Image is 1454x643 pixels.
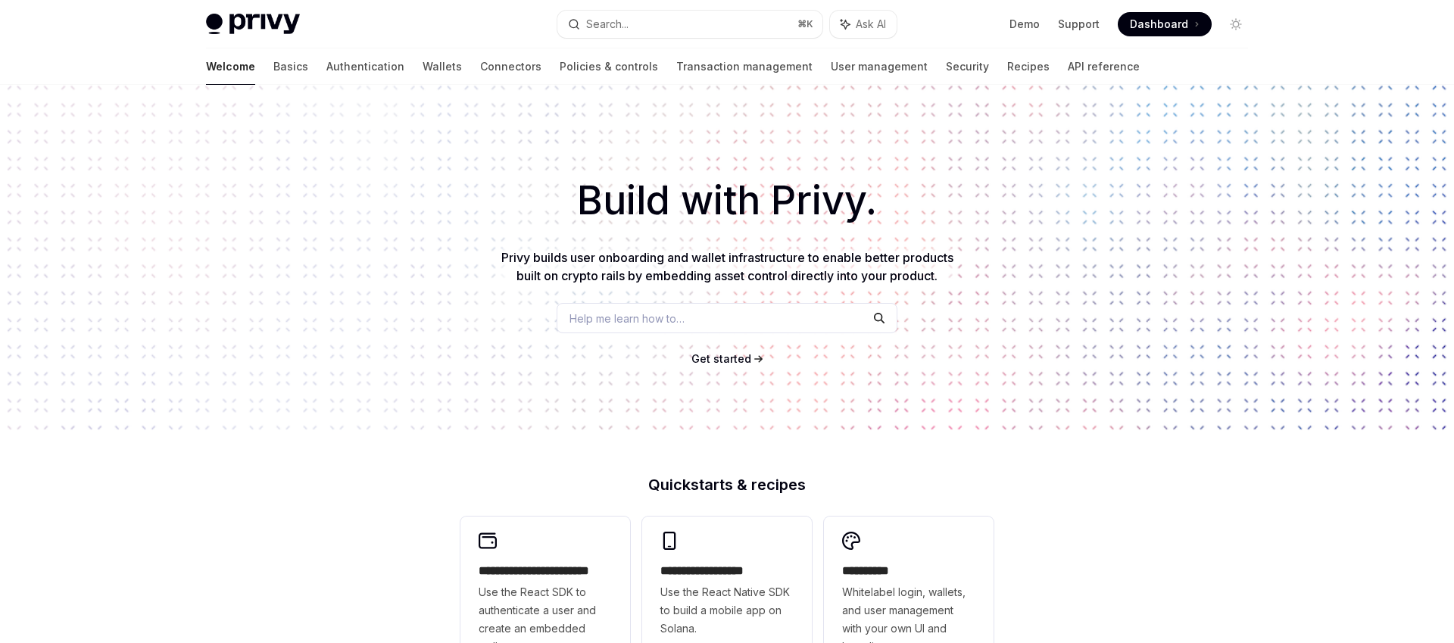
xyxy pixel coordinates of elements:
[1068,48,1140,85] a: API reference
[660,583,794,638] span: Use the React Native SDK to build a mobile app on Solana.
[460,477,994,492] h2: Quickstarts & recipes
[1118,12,1212,36] a: Dashboard
[423,48,462,85] a: Wallets
[24,171,1430,230] h1: Build with Privy.
[569,311,685,326] span: Help me learn how to…
[1130,17,1188,32] span: Dashboard
[1224,12,1248,36] button: Toggle dark mode
[856,17,886,32] span: Ask AI
[691,352,751,365] span: Get started
[676,48,813,85] a: Transaction management
[560,48,658,85] a: Policies & controls
[1058,17,1100,32] a: Support
[273,48,308,85] a: Basics
[586,15,629,33] div: Search...
[480,48,541,85] a: Connectors
[1007,48,1050,85] a: Recipes
[1009,17,1040,32] a: Demo
[501,250,953,283] span: Privy builds user onboarding and wallet infrastructure to enable better products built on crypto ...
[797,18,813,30] span: ⌘ K
[946,48,989,85] a: Security
[830,11,897,38] button: Ask AI
[691,351,751,367] a: Get started
[557,11,822,38] button: Search...⌘K
[206,14,300,35] img: light logo
[326,48,404,85] a: Authentication
[831,48,928,85] a: User management
[206,48,255,85] a: Welcome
